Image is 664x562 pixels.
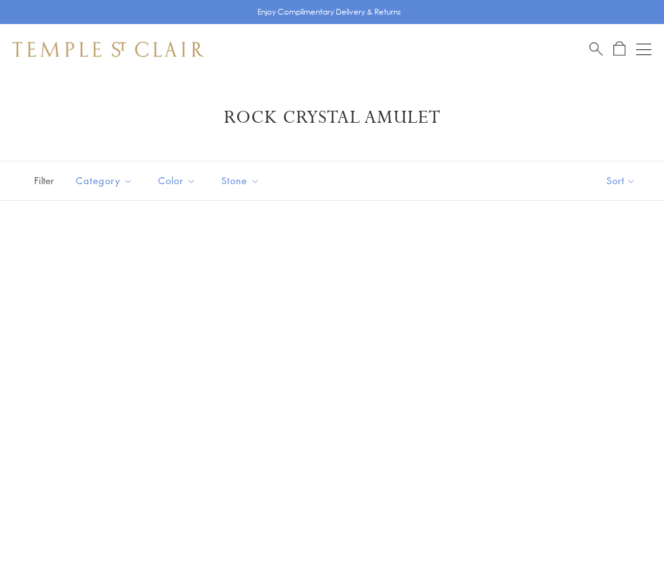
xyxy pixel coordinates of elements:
[257,6,401,18] p: Enjoy Complimentary Delivery & Returns
[613,41,625,57] a: Open Shopping Bag
[578,161,664,200] button: Show sort by
[32,106,632,129] h1: Rock Crystal Amulet
[13,42,204,57] img: Temple St. Clair
[149,166,206,195] button: Color
[212,166,269,195] button: Stone
[152,173,206,189] span: Color
[636,42,651,57] button: Open navigation
[215,173,269,189] span: Stone
[589,41,603,57] a: Search
[66,166,142,195] button: Category
[70,173,142,189] span: Category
